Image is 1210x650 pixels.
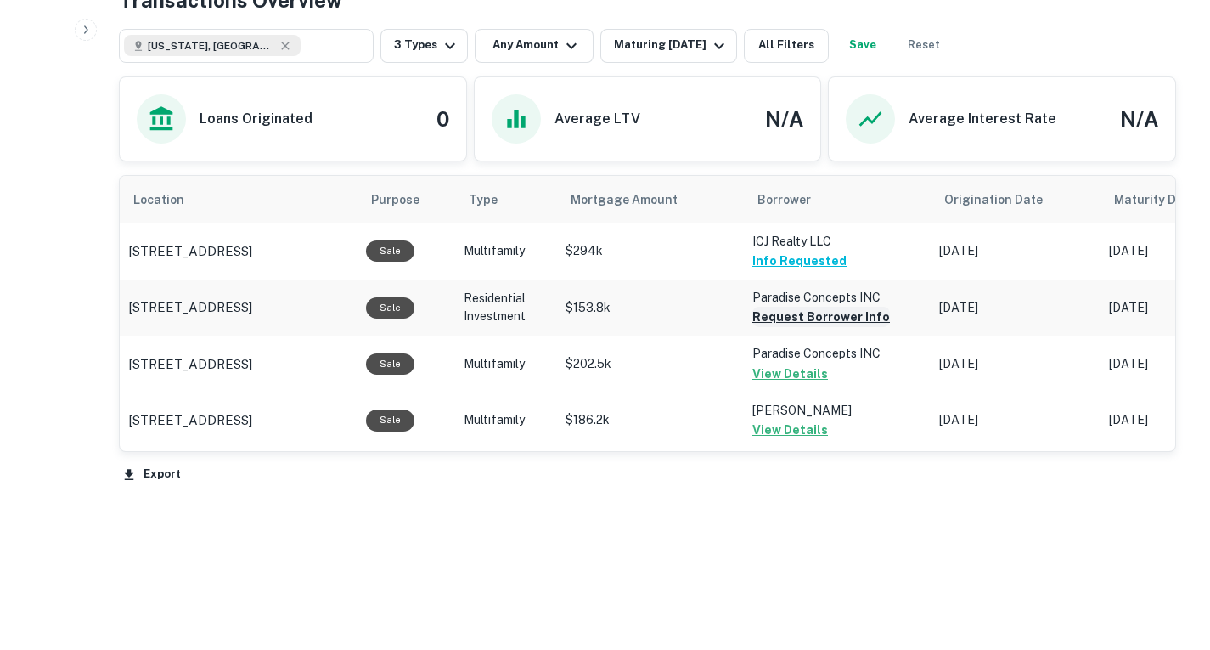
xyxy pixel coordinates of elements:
th: Purpose [357,176,455,223]
button: Any Amount [475,29,594,63]
p: [DATE] [939,355,1092,373]
p: [STREET_ADDRESS] [128,297,252,318]
a: [STREET_ADDRESS] [128,354,349,375]
p: Paradise Concepts INC [752,288,922,307]
span: Mortgage Amount [571,189,700,210]
p: $186.2k [566,411,735,429]
a: [STREET_ADDRESS] [128,297,349,318]
span: Location [133,189,206,210]
p: $294k [566,242,735,260]
h6: Average LTV [554,109,640,129]
span: [US_STATE], [GEOGRAPHIC_DATA] [148,38,275,54]
button: Request Borrower Info [752,307,890,327]
button: View Details [752,364,828,384]
h6: Maturity Date [1114,190,1196,209]
span: Type [469,189,520,210]
h4: 0 [436,104,449,134]
button: All Filters [744,29,829,63]
p: $202.5k [566,355,735,373]
p: [DATE] [939,299,1092,317]
div: Sale [366,297,414,319]
p: [STREET_ADDRESS] [128,410,252,431]
th: Origination Date [931,176,1100,223]
p: Residential Investment [464,290,549,325]
button: Maturing [DATE] [600,29,737,63]
div: Sale [366,240,414,262]
span: Borrower [757,189,811,210]
p: Multifamily [464,355,549,373]
p: [STREET_ADDRESS] [128,241,252,262]
th: Type [455,176,557,223]
p: Multifamily [464,242,549,260]
p: [DATE] [939,411,1092,429]
div: Sale [366,353,414,375]
button: 3 Types [380,29,468,63]
p: Multifamily [464,411,549,429]
th: Mortgage Amount [557,176,744,223]
h6: Loans Originated [200,109,312,129]
p: ICJ Realty LLC [752,232,922,251]
th: Location [120,176,357,223]
th: Borrower [744,176,931,223]
p: [PERSON_NAME] [752,401,922,420]
button: Info Requested [752,251,847,271]
button: Export [119,462,185,488]
div: scrollable content [120,176,1175,449]
h4: N/A [765,104,803,134]
h4: N/A [1120,104,1158,134]
p: Paradise Concepts INC [752,344,922,363]
span: Purpose [371,189,442,210]
button: Reset [897,29,951,63]
p: [DATE] [939,242,1092,260]
a: [STREET_ADDRESS] [128,241,349,262]
iframe: Chat Widget [1125,514,1210,596]
span: Origination Date [944,189,1065,210]
p: $153.8k [566,299,735,317]
div: Sale [366,410,414,431]
button: View Details [752,420,828,440]
h6: Average Interest Rate [909,109,1056,129]
button: Save your search to get updates of matches that match your search criteria. [836,29,890,63]
div: Maturing [DATE] [614,36,729,56]
p: [STREET_ADDRESS] [128,354,252,375]
a: [STREET_ADDRESS] [128,410,349,431]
